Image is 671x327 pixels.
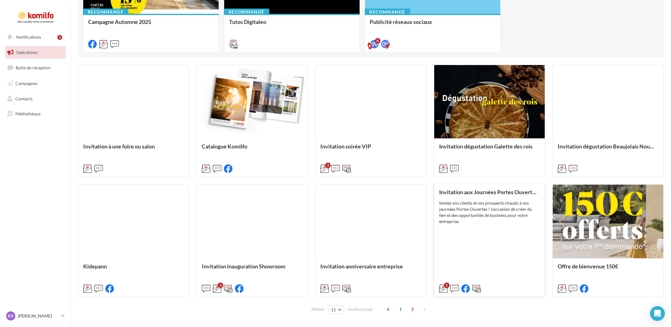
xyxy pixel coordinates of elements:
span: 12 [331,307,336,312]
span: Contacts [15,96,33,101]
span: 1 [396,304,405,314]
div: Open Intercom Messenger [650,306,665,321]
a: Kv [PERSON_NAME] [5,310,66,322]
span: 2 [408,304,417,314]
span: Opérations [16,50,37,55]
a: Campagnes [4,77,67,90]
div: Recommandé [224,9,269,15]
div: Invitation aux Journées Portes Ouvertes [439,189,540,195]
div: 2 [325,163,331,168]
button: Notifications 1 [4,31,64,44]
div: Publicité réseaux sociaux [370,19,496,31]
div: Recommandé [365,9,410,15]
div: Invitation dégustation Galette des rois [439,143,540,156]
div: Kidepann [83,263,184,275]
span: Boîte de réception [16,65,51,70]
span: Afficher [311,306,325,312]
div: Tutos Digitaleo [229,19,355,31]
button: 12 [328,306,344,314]
div: Recommandé [83,9,128,15]
div: Catalogue Komilfo [202,143,302,156]
div: Invitation soirée VIP [320,143,421,156]
a: Boîte de réception [4,61,67,74]
a: Médiathèque [4,107,67,120]
p: [PERSON_NAME] [18,313,59,319]
span: Notifications [16,34,41,40]
a: Contacts [4,92,67,105]
div: Invitez vos clients et vos prospects chauds à vos journées Portes Ouvertes ! L'occasion de créer ... [439,200,540,225]
div: Invitation inauguration Showroom [202,263,302,275]
a: Opérations [4,46,67,59]
div: Offre de bienvenue 150€ [558,263,658,275]
span: Médiathèque [15,111,41,116]
div: 1 [57,35,62,40]
span: Campagnes [15,81,37,86]
div: 2 [444,283,450,288]
div: Campagne Automne 2025 [88,19,214,31]
div: 2 [218,283,223,288]
div: Invitation à une foire ou salon [83,143,184,156]
span: résultats/page [347,306,373,312]
div: Invitation anniversaire entreprise [320,263,421,275]
span: Kv [8,313,14,319]
div: 8 [375,38,380,44]
div: Invitation dégustation Beaujolais Nouveau [558,143,658,156]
